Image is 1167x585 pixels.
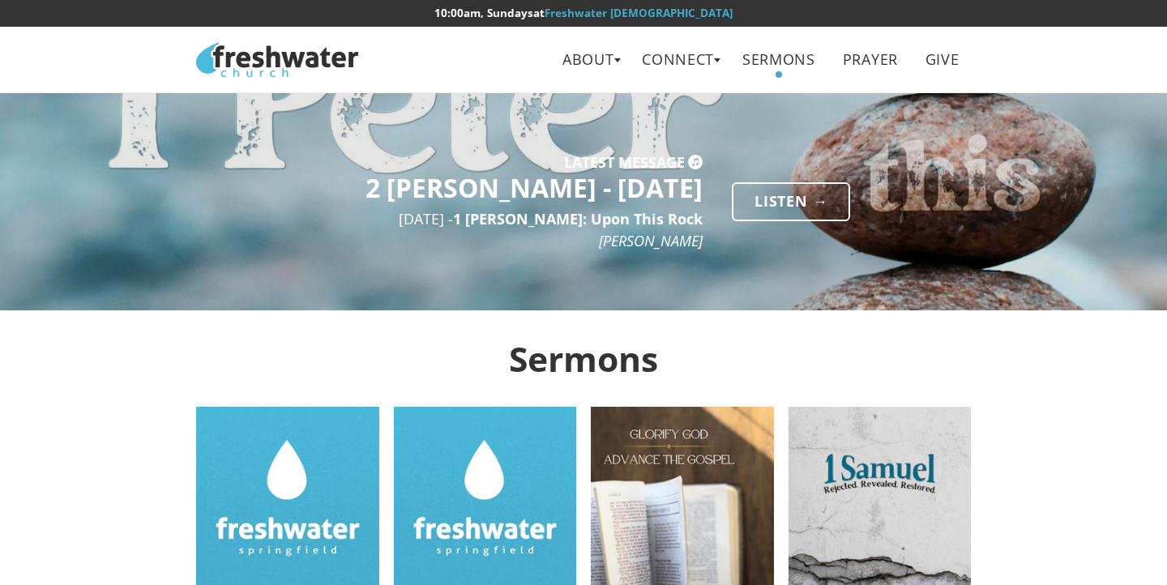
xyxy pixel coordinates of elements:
[196,173,703,202] h3: 2 [PERSON_NAME] - [DATE]
[196,42,358,77] img: Freshwater Church
[631,41,727,78] a: Connect
[730,41,827,78] a: Sermons
[913,41,971,78] a: Give
[564,159,685,166] h5: Latest Message
[551,41,626,78] a: About
[434,6,533,20] time: 10:00am, Sundays
[831,41,909,78] a: Prayer
[599,231,703,250] span: [PERSON_NAME]
[196,7,971,19] h6: at
[196,208,703,252] p: [DATE] -
[196,339,971,378] h2: Sermons
[732,182,850,220] a: Listen →
[545,6,733,20] a: Freshwater [DEMOGRAPHIC_DATA]
[453,209,703,228] span: 1 [PERSON_NAME]: Upon This Rock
